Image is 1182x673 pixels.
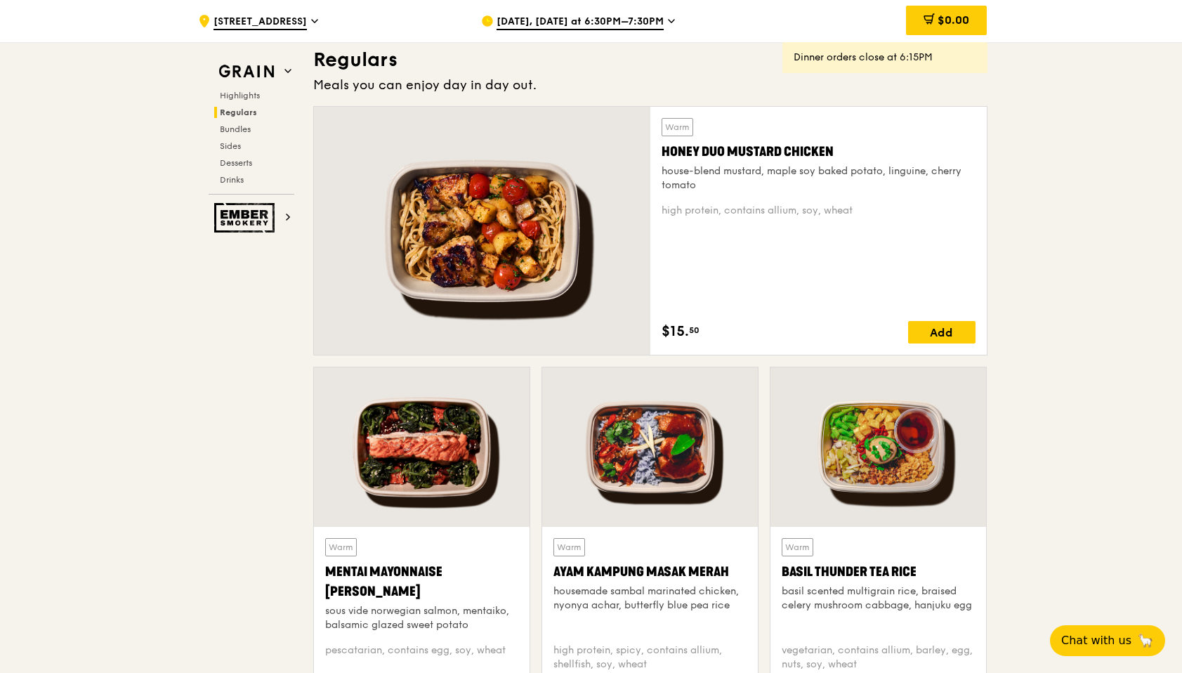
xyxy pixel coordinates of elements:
[908,321,976,344] div: Add
[782,643,975,672] div: vegetarian, contains allium, barley, egg, nuts, soy, wheat
[214,59,279,84] img: Grain web logo
[214,15,307,30] span: [STREET_ADDRESS]
[214,203,279,233] img: Ember Smokery web logo
[325,538,357,556] div: Warm
[497,15,664,30] span: [DATE], [DATE] at 6:30PM–7:30PM
[782,538,813,556] div: Warm
[662,142,976,162] div: Honey Duo Mustard Chicken
[553,584,747,613] div: housemade sambal marinated chicken, nyonya achar, butterfly blue pea rice
[553,538,585,556] div: Warm
[662,164,976,192] div: house-blend mustard, maple soy baked potato, linguine, cherry tomato
[220,158,252,168] span: Desserts
[220,91,260,100] span: Highlights
[938,13,969,27] span: $0.00
[220,141,241,151] span: Sides
[553,562,747,582] div: Ayam Kampung Masak Merah
[220,175,244,185] span: Drinks
[662,204,976,218] div: high protein, contains allium, soy, wheat
[1050,625,1165,656] button: Chat with us🦙
[220,124,251,134] span: Bundles
[313,47,987,72] h3: Regulars
[325,643,518,672] div: pescatarian, contains egg, soy, wheat
[553,643,747,672] div: high protein, spicy, contains allium, shellfish, soy, wheat
[220,107,257,117] span: Regulars
[782,584,975,613] div: basil scented multigrain rice, braised celery mushroom cabbage, hanjuku egg
[662,118,693,136] div: Warm
[689,325,700,336] span: 50
[313,75,987,95] div: Meals you can enjoy day in day out.
[325,604,518,632] div: sous vide norwegian salmon, mentaiko, balsamic glazed sweet potato
[794,51,976,65] div: Dinner orders close at 6:15PM
[1137,632,1154,649] span: 🦙
[325,562,518,601] div: Mentai Mayonnaise [PERSON_NAME]
[782,562,975,582] div: Basil Thunder Tea Rice
[662,321,689,342] span: $15.
[1061,632,1131,649] span: Chat with us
